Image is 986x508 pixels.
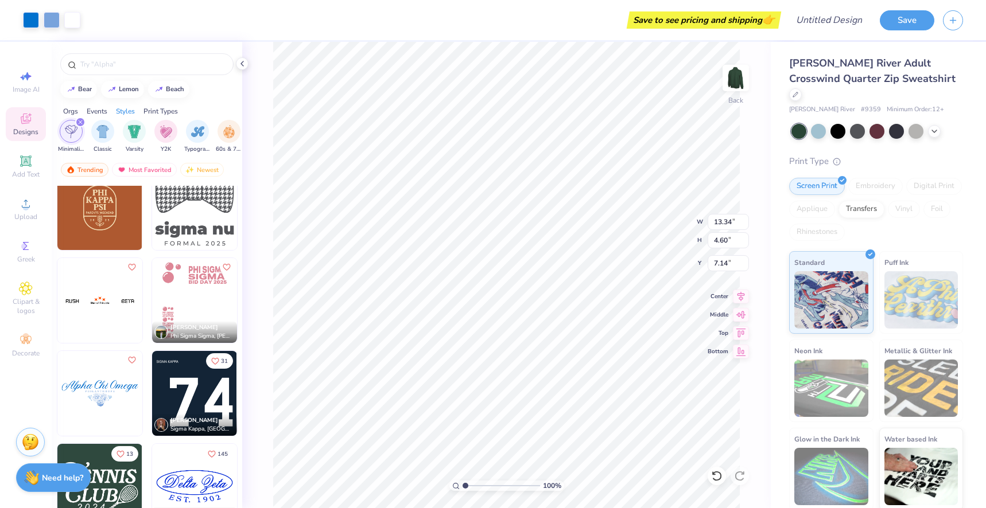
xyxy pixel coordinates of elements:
button: filter button [91,120,114,154]
button: filter button [184,120,211,154]
img: c931475e-6501-44ab-9f47-f242eee464a2 [236,258,321,343]
button: Like [111,446,138,462]
span: Y2K [161,145,171,154]
div: filter for 60s & 70s [216,120,242,154]
span: Typography [184,145,211,154]
div: lemon [119,86,139,92]
img: 64a800c6-cde9-4dee-b33d-4f4c7c5df85d [236,165,321,250]
span: Top [708,329,728,337]
img: 507893d5-99ad-420d-807e-1b40e80819c0 [152,351,237,436]
span: [PERSON_NAME] River Adult Crosswind Quarter Zip Sweatshirt [789,56,956,85]
div: Print Type [789,155,963,168]
span: Add Text [12,170,40,179]
img: Puff Ink [884,271,958,329]
img: 25068a61-f7e8-465b-8075-80c614ad6321 [142,165,227,250]
div: Trending [61,163,108,177]
img: Metallic & Glitter Ink [884,359,958,417]
button: bear [60,81,97,98]
img: ca50a949-07b0-41d6-abfa-581973ae3d19 [57,258,142,343]
span: Middle [708,311,728,319]
div: Rhinestones [789,224,845,241]
div: filter for Minimalist [58,120,84,154]
input: Untitled Design [787,9,871,32]
span: 60s & 70s [216,145,242,154]
img: Avatar [154,325,168,339]
div: filter for Classic [91,120,114,154]
img: 13393b20-c3c9-4e5f-a2f4-c99d1838d971 [57,165,142,250]
span: [PERSON_NAME] [170,416,218,424]
div: Back [728,95,743,105]
img: most_fav.gif [117,166,126,174]
button: Like [125,260,139,274]
div: Digital Print [906,178,962,195]
button: Like [220,260,234,274]
img: d281943d-179c-47dc-b42b-6a660fd4558a [57,351,142,436]
span: Image AI [13,85,40,94]
div: beach [166,86,184,92]
span: Center [708,292,728,300]
div: Most Favorited [112,163,177,177]
span: [PERSON_NAME] [170,323,218,331]
div: Styles [116,106,135,116]
span: Metallic & Glitter Ink [884,345,952,357]
img: 4488d2fc-9e07-4af5-8d98-ada7402490dc [152,258,237,343]
div: Save to see pricing and shipping [630,11,778,29]
strong: Need help? [42,472,83,483]
span: Puff Ink [884,256,909,268]
span: Clipart & logos [6,297,46,315]
span: Varsity [126,145,143,154]
span: Minimum Order: 12 + [887,105,944,115]
img: Classic Image [96,125,110,138]
img: aea0db7c-a950-4613-a8ce-b567b008472a [142,351,227,436]
span: Designs [13,127,38,136]
button: Like [206,353,233,369]
img: 199673bb-042a-46a3-82c7-59d2068cf7e0 [142,258,227,343]
span: Classic [94,145,112,154]
span: Upload [14,212,37,221]
div: Applique [789,201,835,218]
span: # 9359 [861,105,881,115]
img: Water based Ink [884,448,958,505]
span: Greek [17,255,35,264]
button: lemon [101,81,144,98]
button: Save [880,10,934,30]
div: Events [87,106,107,116]
span: Decorate [12,349,40,358]
span: Sigma Kappa, [GEOGRAPHIC_DATA][US_STATE] [170,425,232,433]
img: Neon Ink [794,359,868,417]
span: Glow in the Dark Ink [794,433,860,445]
img: Varsity Image [128,125,141,138]
div: Foil [923,201,950,218]
div: Screen Print [789,178,845,195]
div: Transfers [839,201,884,218]
img: Typography Image [191,125,204,138]
img: Minimalist Image [65,125,77,138]
div: filter for Typography [184,120,211,154]
span: Bottom [708,347,728,355]
img: trend_line.gif [154,86,164,93]
span: Water based Ink [884,433,937,445]
span: 13 [126,451,133,457]
div: Orgs [63,106,78,116]
img: Glow in the Dark Ink [794,448,868,505]
span: 31 [221,358,228,364]
img: trending.gif [66,166,75,174]
span: [PERSON_NAME] River [789,105,855,115]
span: Standard [794,256,825,268]
img: 9e4219ac-45ce-4033-8eed-b008c41f09b1 [152,165,237,250]
span: 145 [218,451,228,457]
span: Minimalist [58,145,84,154]
span: 100 % [543,480,561,491]
div: Embroidery [848,178,903,195]
div: Vinyl [888,201,920,218]
img: trend_line.gif [67,86,76,93]
div: Print Types [143,106,178,116]
div: filter for Y2K [154,120,177,154]
div: bear [78,86,92,92]
img: Avatar [154,418,168,432]
img: Standard [794,271,868,329]
span: Phi Sigma Sigma, [PERSON_NAME][GEOGRAPHIC_DATA] [170,332,232,341]
button: Like [203,446,233,462]
span: Neon Ink [794,345,822,357]
button: filter button [154,120,177,154]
